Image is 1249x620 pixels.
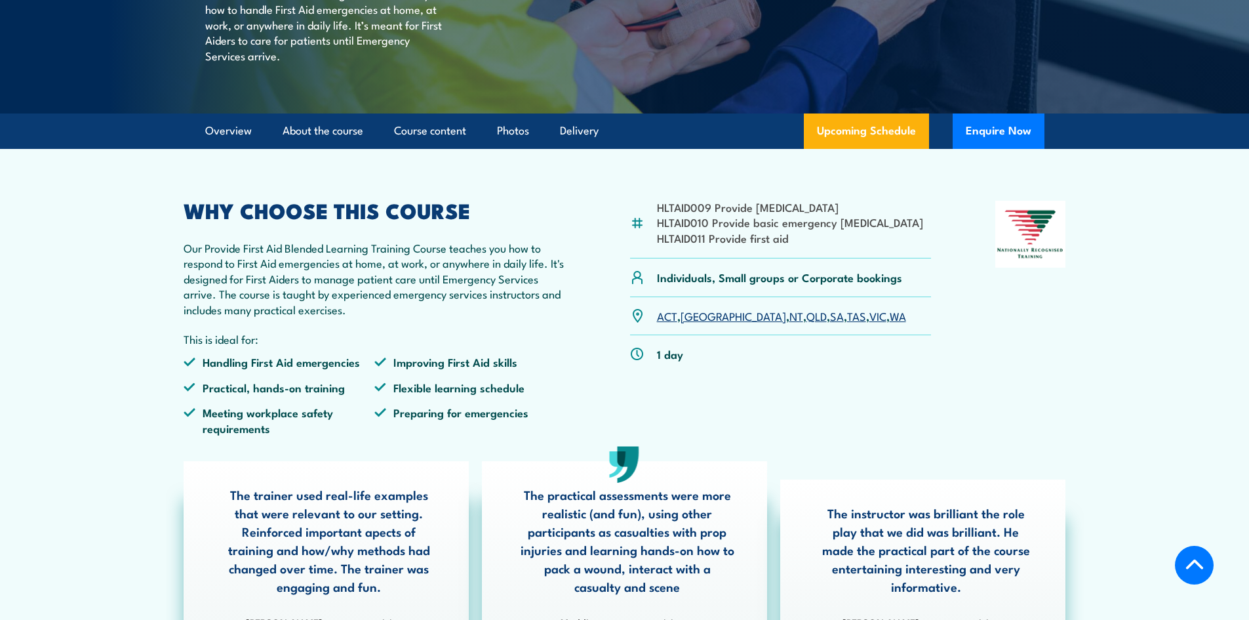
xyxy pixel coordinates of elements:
[560,114,599,148] a: Delivery
[657,215,923,230] li: HLTAID010 Provide basic emergency [MEDICAL_DATA]
[394,114,466,148] a: Course content
[657,270,902,285] p: Individuals, Small groups or Corporate bookings
[847,308,866,323] a: TAS
[995,201,1066,268] img: Nationally Recognised Training logo.
[657,346,683,362] p: 1 day
[184,201,566,219] h2: WHY CHOOSE THIS COURSE
[521,486,734,596] p: The practical assessments were more realistic (and fun), using other participants as casualties w...
[374,380,566,395] li: Flexible learning schedule
[804,114,929,149] a: Upcoming Schedule
[205,114,252,148] a: Overview
[806,308,827,323] a: QLD
[497,114,529,148] a: Photos
[283,114,363,148] a: About the course
[374,354,566,369] li: Improving First Aid skills
[657,230,923,245] li: HLTAID011 Provide first aid
[953,114,1044,149] button: Enquire Now
[681,308,786,323] a: [GEOGRAPHIC_DATA]
[184,380,375,395] li: Practical, hands-on training
[184,405,375,436] li: Meeting workplace safety requirements
[222,486,436,596] p: The trainer used real-life examples that were relevant to our setting. Reinforced important apect...
[184,240,566,317] p: Our Provide First Aid Blended Learning Training Course teaches you how to respond to First Aid em...
[657,199,923,215] li: HLTAID009 Provide [MEDICAL_DATA]
[789,308,803,323] a: NT
[657,308,677,323] a: ACT
[374,405,566,436] li: Preparing for emergencies
[819,504,1033,596] p: The instructor was brilliant the role play that we did was brilliant. He made the practical part ...
[657,308,906,323] p: , , , , , , ,
[890,308,906,323] a: WA
[184,331,566,346] p: This is ideal for:
[184,354,375,369] li: Handling First Aid emergencies
[869,308,886,323] a: VIC
[830,308,844,323] a: SA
